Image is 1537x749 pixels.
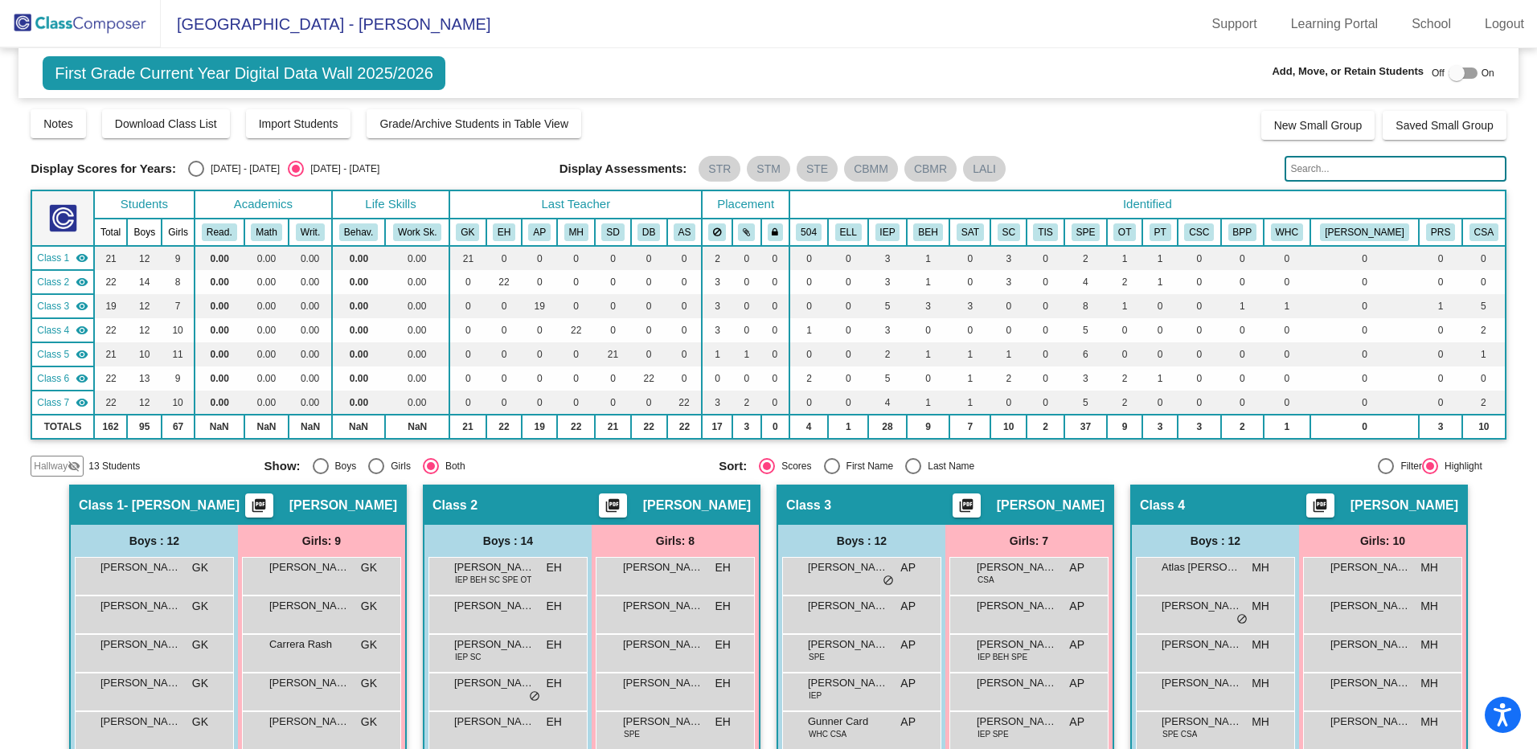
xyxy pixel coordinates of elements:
[1264,318,1310,342] td: 0
[1432,66,1445,80] span: Off
[127,366,162,391] td: 13
[1107,270,1143,294] td: 2
[385,294,449,318] td: 0.00
[631,342,667,366] td: 0
[732,342,761,366] td: 1
[456,223,479,241] button: GK
[1278,11,1391,37] a: Learning Portal
[990,219,1027,246] th: Self-contained classroom
[747,156,790,182] mat-chip: STM
[522,318,557,342] td: 0
[195,190,332,219] th: Academics
[1310,219,1420,246] th: Wilson
[1462,219,1506,246] th: Counseling with Sarah
[332,366,386,391] td: 0.00
[828,318,868,342] td: 0
[249,497,268,520] mat-icon: picture_as_pdf
[94,270,127,294] td: 22
[1396,119,1493,132] span: Saved Small Group
[385,318,449,342] td: 0.00
[601,223,624,241] button: SD
[76,348,88,361] mat-icon: visibility
[289,366,331,391] td: 0.00
[559,162,687,176] span: Display Assessments:
[1310,246,1420,270] td: 0
[949,294,990,318] td: 3
[1033,223,1057,241] button: TIS
[1027,342,1064,366] td: 0
[1310,270,1420,294] td: 0
[332,294,386,318] td: 0.00
[907,342,950,366] td: 1
[868,219,907,246] th: Individualized Education Plan
[296,223,325,241] button: Writ.
[1264,342,1310,366] td: 0
[76,324,88,337] mat-icon: visibility
[244,294,289,318] td: 0.00
[631,219,667,246] th: Danielle Bartley
[1221,219,1264,246] th: Backpack Program
[1399,11,1464,37] a: School
[37,299,69,313] span: Class 3
[486,294,523,318] td: 0
[789,294,828,318] td: 0
[304,162,379,176] div: [DATE] - [DATE]
[127,246,162,270] td: 12
[76,252,88,264] mat-icon: visibility
[595,219,631,246] th: Sarah Drylie
[667,270,703,294] td: 0
[1142,246,1177,270] td: 1
[1178,270,1221,294] td: 0
[31,162,176,176] span: Display Scores for Years:
[702,294,732,318] td: 3
[162,318,195,342] td: 10
[1142,219,1177,246] th: Physical Therapy
[43,117,73,130] span: Notes
[904,156,957,182] mat-chip: CBMR
[667,318,703,342] td: 0
[522,342,557,366] td: 0
[1264,294,1310,318] td: 1
[907,318,950,342] td: 0
[761,219,789,246] th: Keep with teacher
[1272,63,1424,80] span: Add, Move, or Retain Students
[385,366,449,391] td: 0.00
[761,294,789,318] td: 0
[94,342,127,366] td: 21
[1310,294,1420,318] td: 0
[631,246,667,270] td: 0
[990,270,1027,294] td: 3
[1264,246,1310,270] td: 0
[195,342,244,366] td: 0.00
[868,294,907,318] td: 5
[127,318,162,342] td: 12
[31,270,94,294] td: Eden Hertig - No Class Name
[162,246,195,270] td: 9
[1199,11,1270,37] a: Support
[486,366,523,391] td: 0
[907,270,950,294] td: 1
[94,366,127,391] td: 22
[244,318,289,342] td: 0.00
[702,318,732,342] td: 3
[1482,66,1494,80] span: On
[94,190,195,219] th: Students
[631,318,667,342] td: 0
[789,219,828,246] th: 504 Plan
[244,342,289,366] td: 0.00
[246,109,351,138] button: Import Students
[637,223,660,241] button: DB
[631,270,667,294] td: 0
[957,223,984,241] button: SAT
[1306,493,1334,518] button: Print Students Details
[1383,111,1506,140] button: Saved Small Group
[385,270,449,294] td: 0.00
[1462,318,1506,342] td: 2
[289,246,331,270] td: 0.00
[702,270,732,294] td: 3
[1072,223,1100,241] button: SPE
[31,109,86,138] button: Notes
[702,342,732,366] td: 1
[244,270,289,294] td: 0.00
[1178,342,1221,366] td: 0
